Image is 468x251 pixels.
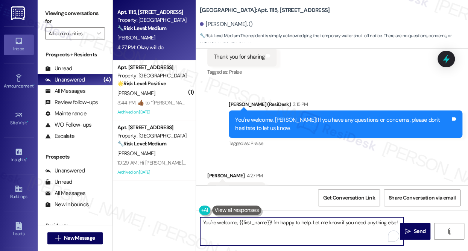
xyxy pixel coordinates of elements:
[117,150,155,157] span: [PERSON_NAME]
[38,153,112,161] div: Prospects
[229,69,242,75] span: Praise
[45,201,89,209] div: New Inbounds
[45,110,87,118] div: Maintenance
[11,6,26,20] img: ResiDesk Logo
[33,82,35,88] span: •
[45,76,85,84] div: Unanswered
[251,140,263,147] span: Praise
[200,32,468,48] span: : The resident is simply acknowledging the temporary water shut-off notice. There are no question...
[102,74,112,86] div: (4)
[229,138,462,149] div: Tagged as:
[405,228,410,234] i: 
[45,189,85,197] div: All Messages
[45,178,72,186] div: Unread
[117,90,155,97] span: [PERSON_NAME]
[117,44,163,51] div: 4:27 PM: Okay will do
[117,80,166,87] strong: 🌟 Risk Level: Positive
[45,65,72,73] div: Unread
[117,8,187,16] div: Apt. 1115, [STREET_ADDRESS]
[200,217,403,245] textarea: To enrich screen reader interactions, please activate Accessibility in Grammarly extension settings
[214,53,264,61] div: Thank you for sharing
[400,223,430,240] button: Send
[291,100,308,108] div: 3:15 PM
[117,124,187,132] div: Apt. [STREET_ADDRESS]
[45,87,85,95] div: All Messages
[207,67,277,77] div: Tagged as:
[117,16,187,24] div: Property: [GEOGRAPHIC_DATA]
[45,132,74,140] div: Escalate
[64,234,95,242] span: New Message
[389,194,456,202] span: Share Conversation via email
[245,172,263,180] div: 4:27 PM
[200,6,330,14] b: [GEOGRAPHIC_DATA]: Apt. 1115, [STREET_ADDRESS]
[55,235,61,241] i: 
[4,182,34,203] a: Buildings
[4,219,34,240] a: Leads
[45,167,85,175] div: Unanswered
[117,107,188,117] div: Archived on [DATE]
[47,232,103,244] button: New Message
[4,109,34,129] a: Site Visit •
[117,132,187,140] div: Property: [GEOGRAPHIC_DATA]
[229,100,462,111] div: [PERSON_NAME] (ResiDesk)
[38,222,112,230] div: Residents
[27,119,28,124] span: •
[117,140,166,147] strong: 🔧 Risk Level: Medium
[4,35,34,55] a: Inbox
[318,189,380,206] button: Get Conversation Link
[117,34,155,41] span: [PERSON_NAME]
[38,51,112,59] div: Prospects + Residents
[117,64,187,71] div: Apt. [STREET_ADDRESS]
[117,25,166,32] strong: 🔧 Risk Level: Medium
[414,227,425,235] span: Send
[200,20,253,28] div: [PERSON_NAME]. ()
[117,168,188,177] div: Archived on [DATE]
[26,156,27,161] span: •
[97,30,101,36] i: 
[45,8,105,27] label: Viewing conversations for
[446,228,452,234] i: 
[4,145,34,166] a: Insights •
[323,194,375,202] span: Get Conversation Link
[384,189,460,206] button: Share Conversation via email
[117,72,187,80] div: Property: [GEOGRAPHIC_DATA]
[235,116,450,132] div: You're welcome, [PERSON_NAME]! If you have any questions or concerns, please don't hesitate to le...
[45,121,91,129] div: WO Follow-ups
[200,33,240,39] strong: 🔧 Risk Level: Medium
[49,27,93,39] input: All communities
[45,98,98,106] div: Review follow-ups
[207,172,265,182] div: [PERSON_NAME]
